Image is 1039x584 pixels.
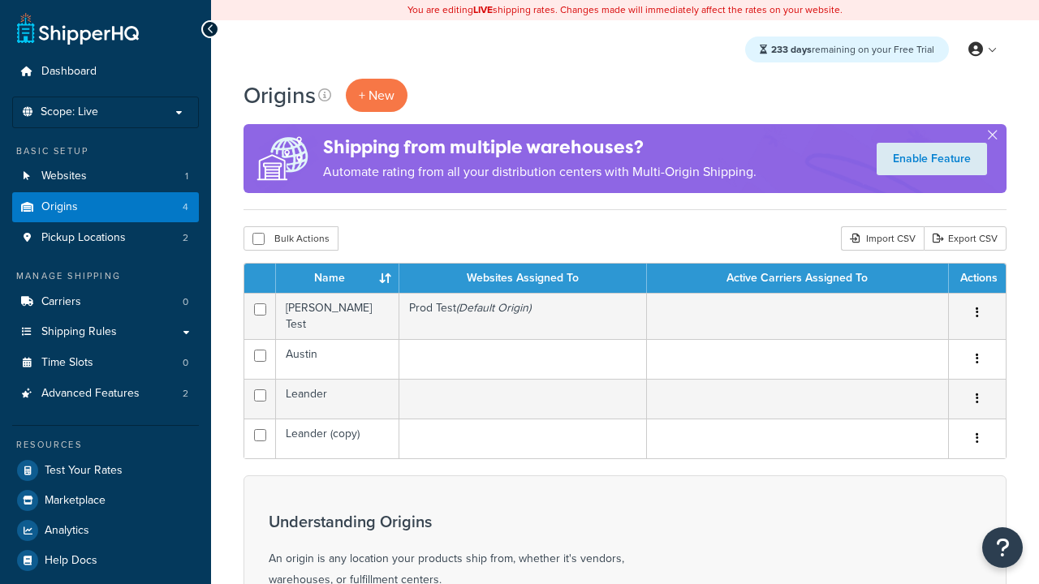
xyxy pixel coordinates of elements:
a: Marketplace [12,486,199,515]
a: Advanced Features 2 [12,379,199,409]
div: Basic Setup [12,144,199,158]
li: Websites [12,161,199,191]
span: 1 [185,170,188,183]
div: remaining on your Free Trial [745,36,949,62]
li: Advanced Features [12,379,199,409]
span: Help Docs [45,554,97,568]
th: Name : activate to sort column ascending [276,264,399,293]
p: Automate rating from all your distribution centers with Multi-Origin Shipping. [323,161,757,183]
button: Bulk Actions [244,226,338,251]
td: Leander [276,379,399,419]
td: Prod Test [399,293,647,339]
td: [PERSON_NAME] Test [276,293,399,339]
a: Origins 4 [12,192,199,222]
span: Analytics [45,524,89,538]
span: Origins [41,200,78,214]
span: Time Slots [41,356,93,370]
li: Pickup Locations [12,223,199,253]
a: Pickup Locations 2 [12,223,199,253]
i: (Default Origin) [456,299,531,316]
th: Websites Assigned To [399,264,647,293]
li: Carriers [12,287,199,317]
h1: Origins [244,79,316,111]
span: Test Your Rates [45,464,123,478]
a: Export CSV [924,226,1007,251]
a: Test Your Rates [12,456,199,485]
a: Dashboard [12,57,199,87]
a: Analytics [12,516,199,545]
a: Shipping Rules [12,317,199,347]
span: + New [359,86,394,105]
span: Shipping Rules [41,325,117,339]
strong: 233 days [771,42,812,57]
a: Enable Feature [877,143,987,175]
span: 4 [183,200,188,214]
span: Advanced Features [41,387,140,401]
a: Help Docs [12,546,199,575]
td: Leander (copy) [276,419,399,458]
span: 2 [183,387,188,401]
span: Scope: Live [41,105,98,119]
th: Actions [949,264,1006,293]
a: Websites 1 [12,161,199,191]
span: Marketplace [45,494,106,508]
li: Time Slots [12,348,199,378]
img: ad-origins-multi-dfa493678c5a35abed25fd24b4b8a3fa3505936ce257c16c00bdefe2f3200be3.png [244,124,323,193]
b: LIVE [473,2,493,17]
div: Resources [12,438,199,452]
a: + New [346,79,407,112]
button: Open Resource Center [982,527,1023,568]
span: Dashboard [41,65,97,79]
span: 2 [183,231,188,245]
a: ShipperHQ Home [17,12,139,45]
div: Manage Shipping [12,269,199,283]
span: 0 [183,356,188,370]
div: Import CSV [841,226,924,251]
a: Time Slots 0 [12,348,199,378]
span: 0 [183,295,188,309]
span: Carriers [41,295,81,309]
h3: Understanding Origins [269,513,675,530]
h4: Shipping from multiple warehouses? [323,134,757,161]
span: Pickup Locations [41,231,126,245]
li: Origins [12,192,199,222]
a: Carriers 0 [12,287,199,317]
td: Austin [276,339,399,379]
span: Websites [41,170,87,183]
th: Active Carriers Assigned To [647,264,949,293]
